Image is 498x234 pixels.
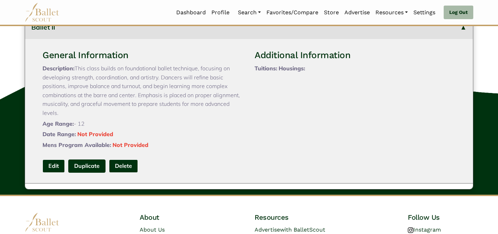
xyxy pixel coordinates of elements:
span: Date Range: [42,131,76,138]
a: Instagram [408,226,441,233]
a: Store [321,5,342,20]
a: Log Out [444,6,473,19]
a: Advertise [342,5,373,20]
h4: Resources [255,213,358,222]
h3: Additional Information [255,49,456,61]
p: This class builds on foundational ballet technique, focusing on developing strength, coordination... [42,64,243,118]
img: instagram logo [408,227,413,233]
a: About Us [140,226,165,233]
span: Not Provided [112,141,148,148]
a: Advertisewith BalletScout [255,226,325,233]
span: Ballet II [31,23,55,31]
h4: Follow Us [408,213,473,222]
h4: About [140,213,205,222]
h3: General Information [42,49,243,61]
span: Housings: [279,65,305,72]
a: Favorites/Compare [264,5,321,20]
span: Age Range: [42,120,74,127]
a: Dashboard [173,5,209,20]
span: Mens Program Available: [42,141,111,148]
a: Search [235,5,264,20]
a: Duplicate [68,159,106,172]
button: Delete [109,159,138,172]
a: Settings [411,5,438,20]
img: logo [25,213,60,232]
span: Tuitions: [255,65,277,72]
a: Resources [373,5,411,20]
button: Hip Hop I [25,183,473,207]
a: Edit [42,159,65,172]
span: with BalletScout [280,226,325,233]
p: - 12 [42,119,243,128]
a: Profile [209,5,232,20]
span: Not Provided [77,131,113,138]
button: Ballet II [25,16,473,39]
span: Description: [42,65,75,72]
